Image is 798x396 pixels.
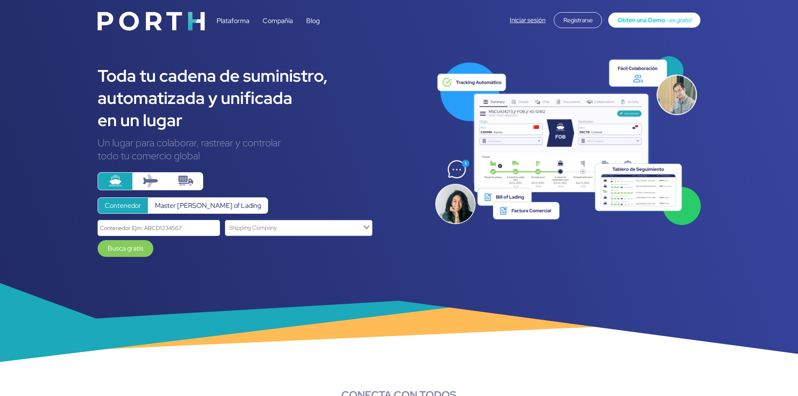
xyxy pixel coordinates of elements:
a: Plataforma [217,16,249,25]
a: Iniciar sesión [510,16,545,24]
input: Contenedor Ejm: ABCD1234567 [98,220,220,236]
input: Search for option [226,222,362,233]
span: - es gratis! [665,16,692,24]
a: Obten una Demo- es gratis! [608,13,700,28]
label: Master [PERSON_NAME] of Lading [148,197,268,214]
a: Busca gratis [98,240,153,257]
div: Un lugar para colaborar, rastrear y controlar [98,136,422,149]
label: Contenedor [98,197,148,214]
a: Registrarse [554,16,602,24]
div: automatizada y unificada [98,87,422,109]
div: Registrarse [554,12,602,28]
a: Compañía [263,16,293,25]
img: ship.svg [108,173,123,188]
a: Blog [306,16,320,25]
img: truck-container.svg [178,173,193,188]
div: Toda tu cadena de suministro, [98,65,422,87]
div: todo tu comercio global [98,149,422,162]
div: en un lugar [98,109,422,131]
div: Search for option [225,220,372,236]
img: plane.svg [143,173,158,188]
span: Obten una Demo [617,16,665,24]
